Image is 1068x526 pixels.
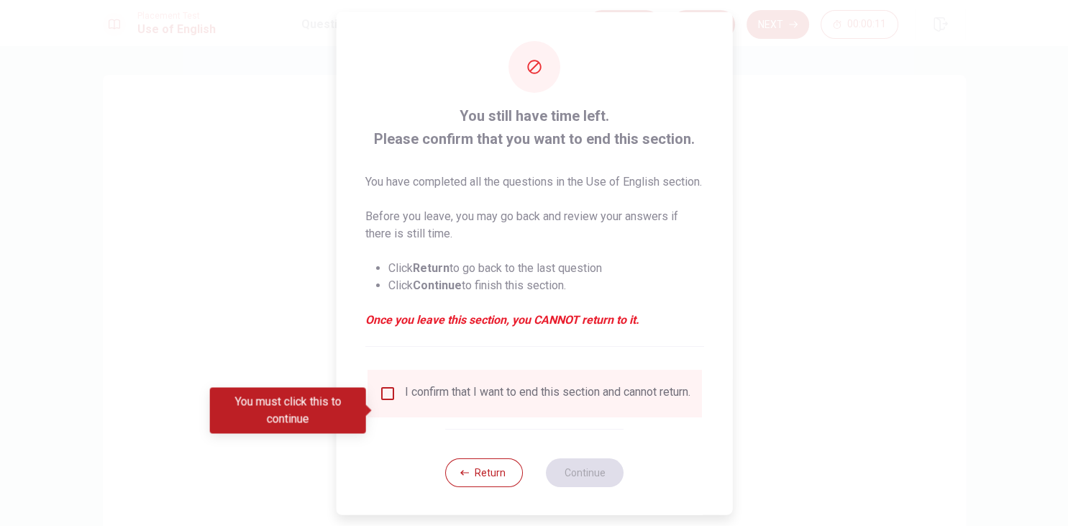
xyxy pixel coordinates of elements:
li: Click to finish this section. [388,276,703,294]
li: Click to go back to the last question [388,259,703,276]
span: You still have time left. Please confirm that you want to end this section. [365,104,703,150]
strong: Continue [412,278,461,291]
span: You must click this to continue [378,384,396,402]
button: Return [445,458,523,486]
div: I confirm that I want to end this section and cannot return. [404,384,690,402]
p: You have completed all the questions in the Use of English section. [365,173,703,190]
button: Continue [546,458,624,486]
strong: Return [412,260,449,274]
em: Once you leave this section, you CANNOT return to it. [365,311,703,328]
p: Before you leave, you may go back and review your answers if there is still time. [365,207,703,242]
div: You must click this to continue [210,387,366,433]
